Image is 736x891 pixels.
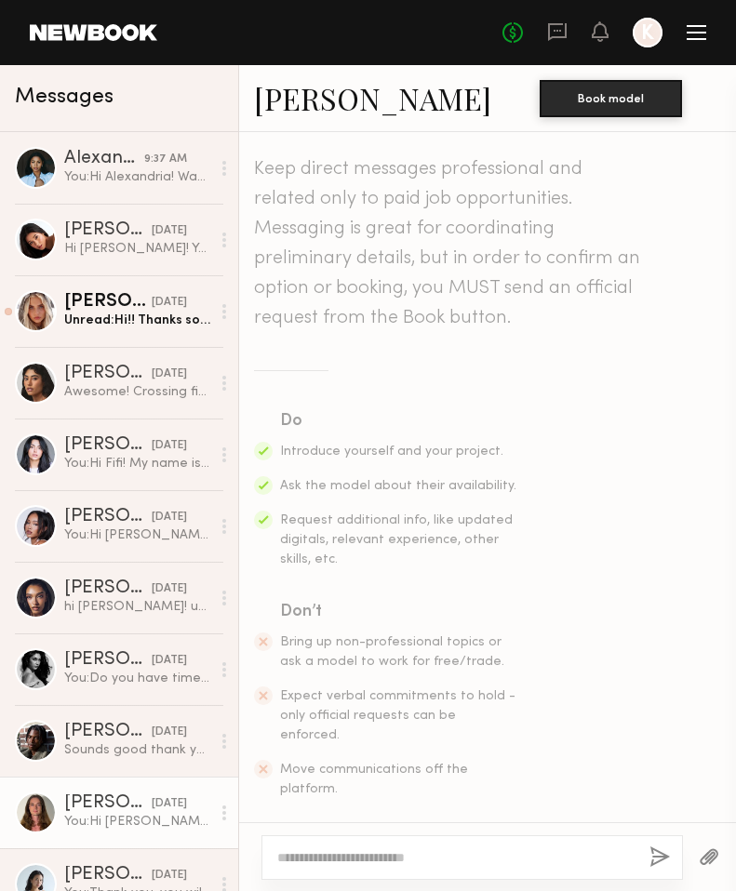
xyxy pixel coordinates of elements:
div: [PERSON_NAME] [64,221,152,240]
div: Awesome! Crossing fingers for next time! Xx [64,383,210,401]
span: Move communications off the platform. [280,764,468,795]
div: [PERSON_NAME] [64,436,152,455]
div: 9:37 AM [144,151,187,168]
div: [DATE] [152,294,187,312]
div: Unread: Hi!! Thanks so much for reaching out! I love your brand! I am so excited to get the chanc... [64,312,210,329]
div: You: Hi Fifi! My name is [PERSON_NAME] and I am a Producer for Monster Energy and Bang Energy! We... [64,455,210,472]
div: [PERSON_NAME] [64,866,152,884]
a: [PERSON_NAME] [254,78,491,118]
div: [PERSON_NAME] [64,579,152,598]
div: [DATE] [152,795,187,813]
div: You: Hi [PERSON_NAME]! I just wanted to see if you saw my above message and if this is something ... [64,526,210,544]
div: Do [280,408,518,434]
div: Alexandria R. [64,150,144,168]
div: [DATE] [152,652,187,670]
div: [DATE] [152,437,187,455]
span: Ask the model about their availability. [280,480,516,492]
span: Expect verbal commitments to hold - only official requests can be enforced. [280,690,515,741]
div: Sounds good thank you. [64,741,210,759]
div: [PERSON_NAME] [64,723,152,741]
div: hi [PERSON_NAME]! unfortunately i won’t be back in town til the 26th :( i appreciate you reaching... [64,598,210,616]
div: [PERSON_NAME] [64,293,152,312]
header: Keep direct messages professional and related only to paid job opportunities. Messaging is great ... [254,154,645,333]
div: [PERSON_NAME] [64,365,152,383]
div: [DATE] [152,222,187,240]
div: You: Hi Alexandria! Was wondering if you saw the above message? We are really interested in you a... [64,168,210,186]
span: Messages [15,86,114,108]
div: [PERSON_NAME] [64,794,152,813]
div: Don’t [280,599,518,625]
div: You: Hi [PERSON_NAME]! I forwarded you an email invite for noon if you could jump on! If not, I w... [64,813,210,831]
div: [DATE] [152,366,187,383]
div: [DATE] [152,867,187,884]
a: Book model [540,89,682,105]
div: You: Do you have time [DATE] to hop on a quick 5 minute call about the project? [64,670,210,687]
div: [DATE] [152,580,187,598]
span: Bring up non-professional topics or ask a model to work for free/trade. [280,636,504,668]
div: [DATE] [152,724,187,741]
div: [PERSON_NAME] [64,651,152,670]
a: K [633,18,662,47]
span: Request additional info, like updated digitals, relevant experience, other skills, etc. [280,514,513,565]
div: [PERSON_NAME] [64,508,152,526]
span: Introduce yourself and your project. [280,445,503,458]
div: Hi [PERSON_NAME]! Yes I would love to hop on a call! I’ve sadly been unable to respond since my p... [64,240,210,258]
button: Book model [540,80,682,117]
div: [DATE] [152,509,187,526]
